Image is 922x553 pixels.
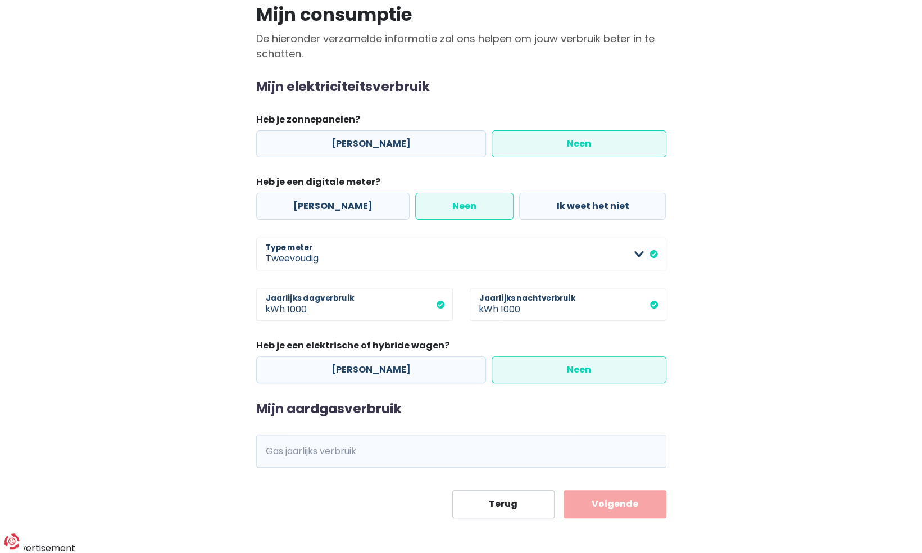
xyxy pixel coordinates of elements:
[492,356,666,383] label: Neen
[452,490,555,518] button: Terug
[256,113,666,130] legend: Heb je zonnepanelen?
[256,435,287,468] span: kWh
[256,356,486,383] label: [PERSON_NAME]
[256,4,666,25] h1: Mijn consumptie
[256,288,287,321] span: kWh
[492,130,666,157] label: Neen
[256,193,410,220] label: [PERSON_NAME]
[256,339,666,356] legend: Heb je een elektrische of hybride wagen?
[256,130,486,157] label: [PERSON_NAME]
[256,31,666,61] p: De hieronder verzamelde informatie zal ons helpen om jouw verbruik beter in te schatten.
[256,175,666,193] legend: Heb je een digitale meter?
[564,490,666,518] button: Volgende
[256,401,666,417] h2: Mijn aardgasverbruik
[415,193,514,220] label: Neen
[470,288,501,321] span: kWh
[519,193,666,220] label: Ik weet het niet
[256,79,666,95] h2: Mijn elektriciteitsverbruik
